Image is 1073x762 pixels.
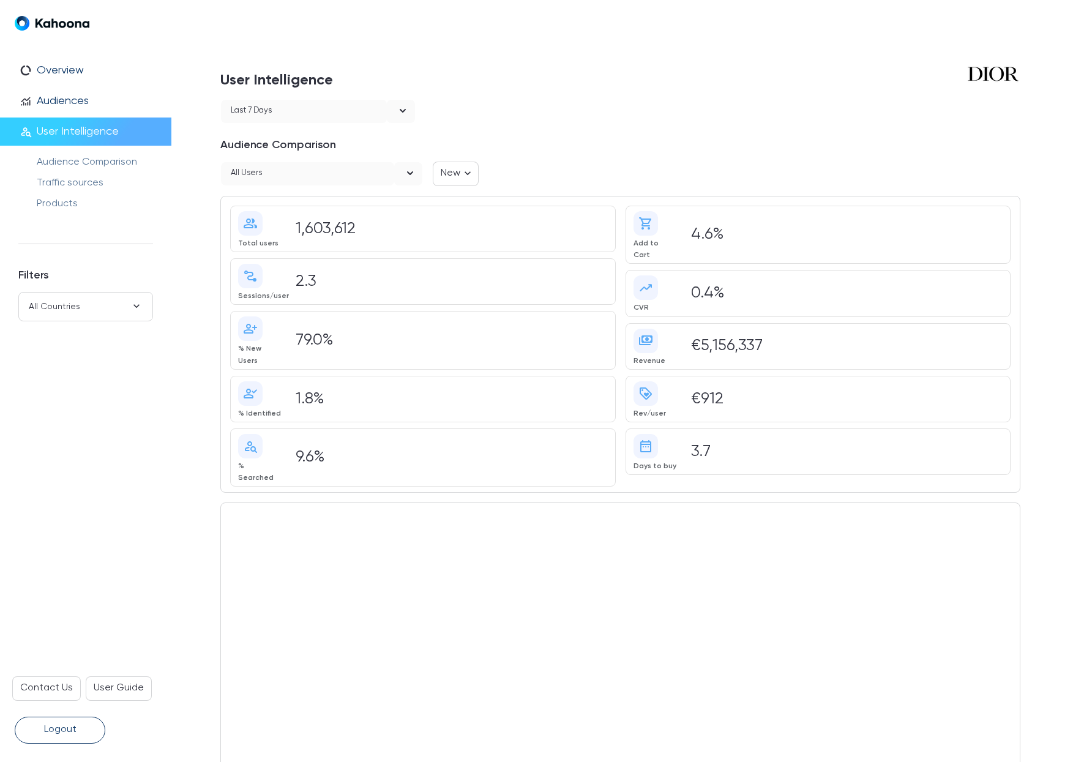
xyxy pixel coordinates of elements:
[15,64,186,77] a: data_usageOverview
[686,445,1003,460] div: 3.7
[291,334,608,348] div: 79.0%
[37,157,137,167] a: Audience Comparison
[94,681,144,697] p: User Guide
[238,381,263,406] span: person_check
[238,461,281,484] div: % Searched
[634,434,658,458] span: date_range
[220,133,455,162] h3: Audience Comparison
[37,125,119,138] p: User Intelligence
[238,291,281,302] div: Sessions/user
[18,264,153,292] h3: Filters
[441,166,460,182] p: New
[238,238,281,250] div: Total users
[37,199,78,209] a: Products
[238,211,263,236] span: group
[37,64,84,77] p: Overview
[634,408,676,420] div: Rev/user
[19,293,152,321] summary: All Countries
[686,286,1003,301] div: 0.4%
[686,392,1003,406] div: €912
[634,381,658,406] span: loyalty
[686,228,1003,242] div: 4.6%
[403,166,417,181] svg: open
[37,178,103,188] a: Traffic sources
[20,125,32,138] span: person_search
[37,94,89,108] p: Audiences
[220,59,776,99] h1: User Intelligence
[291,392,608,406] div: 1.8%
[433,162,479,186] button: New
[15,717,105,744] button: Logout
[15,16,89,31] img: Logo
[15,94,186,108] a: monitoringAudiences
[230,512,616,696] iframe: streamlit_echarts.st_echarts
[291,450,608,465] div: 9.6%
[20,95,32,107] span: monitoring
[395,103,410,118] svg: open
[388,166,389,181] input: Selected All users. Choose
[20,681,73,697] p: Contact Us
[291,275,608,289] div: 2.3
[231,166,262,182] div: All users
[86,676,152,701] a: User Guide
[634,238,676,261] div: Add to Cart
[231,103,272,120] div: Last 7 days
[966,59,1020,89] img: 0
[238,408,281,420] div: % Identified
[634,356,676,367] div: Revenue
[20,64,32,77] span: data_usage
[381,103,382,118] input: Selected Last 7 days. Timeframe
[15,125,186,138] a: person_searchUser Intelligence
[634,211,658,236] span: shopping_cart
[238,264,263,288] span: conversion_path
[686,339,1003,354] div: €5,156,337
[238,343,281,367] div: % New Users
[626,512,1011,696] iframe: streamlit_echarts.st_echarts
[291,222,608,237] div: 1,603,612
[634,329,658,353] span: payments
[44,722,77,738] p: Logout
[12,676,81,701] a: Contact Us
[634,461,676,473] div: Days to buy
[238,434,263,458] span: person_search
[634,275,658,300] span: trending_up
[29,300,80,313] p: All Countries
[238,316,263,341] span: person_add
[634,302,676,314] div: CVR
